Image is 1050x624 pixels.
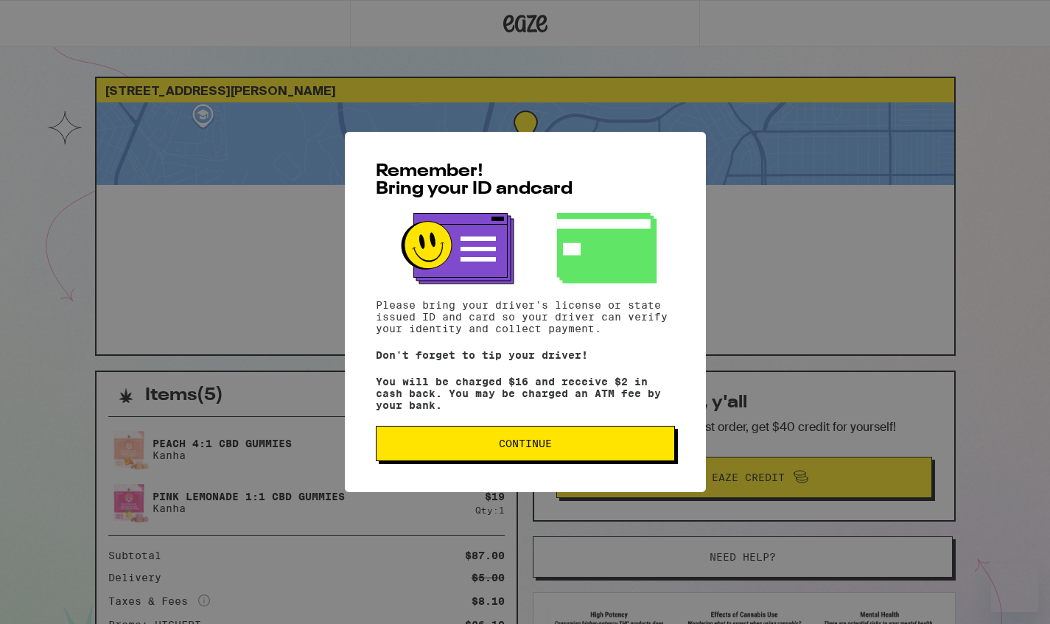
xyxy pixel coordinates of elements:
[991,565,1038,612] iframe: Button to launch messaging window
[376,349,675,361] p: Don't forget to tip your driver!
[376,376,675,411] p: You will be charged $16 and receive $2 in cash back. You may be charged an ATM fee by your bank.
[376,426,675,461] button: Continue
[376,299,675,334] p: Please bring your driver's license or state issued ID and card so your driver can verify your ide...
[499,438,552,449] span: Continue
[376,163,573,198] span: Remember! Bring your ID and card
